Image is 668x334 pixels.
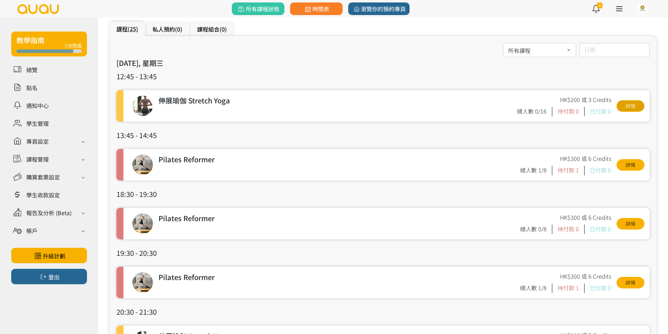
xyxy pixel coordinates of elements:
[116,25,138,33] a: 課程(25)
[26,209,72,217] div: 報告及分析 (Beta)
[26,137,49,145] div: 專頁設定
[616,159,645,171] a: 詳情
[580,43,650,57] input: 日期
[175,25,182,33] span: (0)
[520,225,552,234] div: 總人數 0/8
[558,284,585,293] div: 待付款 1
[116,58,650,68] h3: [DATE], 星期三
[116,71,650,82] h3: 12:45 - 13:45
[560,272,611,284] div: HK$300 或 6 Credits
[26,226,38,235] div: 帳戶
[616,218,645,230] a: 詳情
[232,2,284,15] a: 所有課程狀態
[517,107,552,116] div: 總人數 0/16
[158,272,518,284] div: Pilates Reformer
[616,277,645,288] a: 詳情
[17,4,60,14] img: logo.svg
[590,284,611,293] div: 已付款 0
[11,269,87,284] button: 登出
[128,25,138,33] span: (25)
[616,100,645,112] a: 詳情
[508,45,571,54] span: 所有課程
[597,2,602,8] span: 4
[590,107,611,116] div: 已付款 0
[26,173,60,181] div: 購買套票設定
[590,166,611,175] div: 已付款 0
[290,2,343,15] a: 時間表
[303,5,329,13] span: 時間表
[158,213,518,225] div: Pilates Reformer
[558,166,585,175] div: 待付款 1
[116,189,650,199] h3: 18:30 - 19:30
[560,213,611,225] div: HK$300 或 6 Credits
[560,154,611,166] div: HK$300 或 6 Credits
[352,5,406,13] span: 瀏覽你的預約專頁
[11,248,87,263] a: 升級計劃
[520,166,552,175] div: 總人數 1/8
[520,284,552,293] div: 總人數 1/8
[237,5,279,13] span: 所有課程狀態
[197,25,227,33] a: 課程組合(0)
[26,155,49,163] div: 課程管理
[116,307,650,317] h3: 20:30 - 21:30
[590,225,611,234] div: 已付款 0
[348,2,410,15] a: 瀏覽你的預約專頁
[116,130,650,141] h3: 13:45 - 14:45
[116,248,650,258] h3: 19:30 - 20:30
[558,225,585,234] div: 待付款 0
[560,95,611,107] div: HK$200 或 3 Credits
[220,25,227,33] span: (0)
[558,107,585,116] div: 待付款 0
[153,25,182,33] a: 私人預約(0)
[158,154,518,166] div: Pilates Reformer
[158,95,515,107] div: 伸展瑜伽 Stretch Yoga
